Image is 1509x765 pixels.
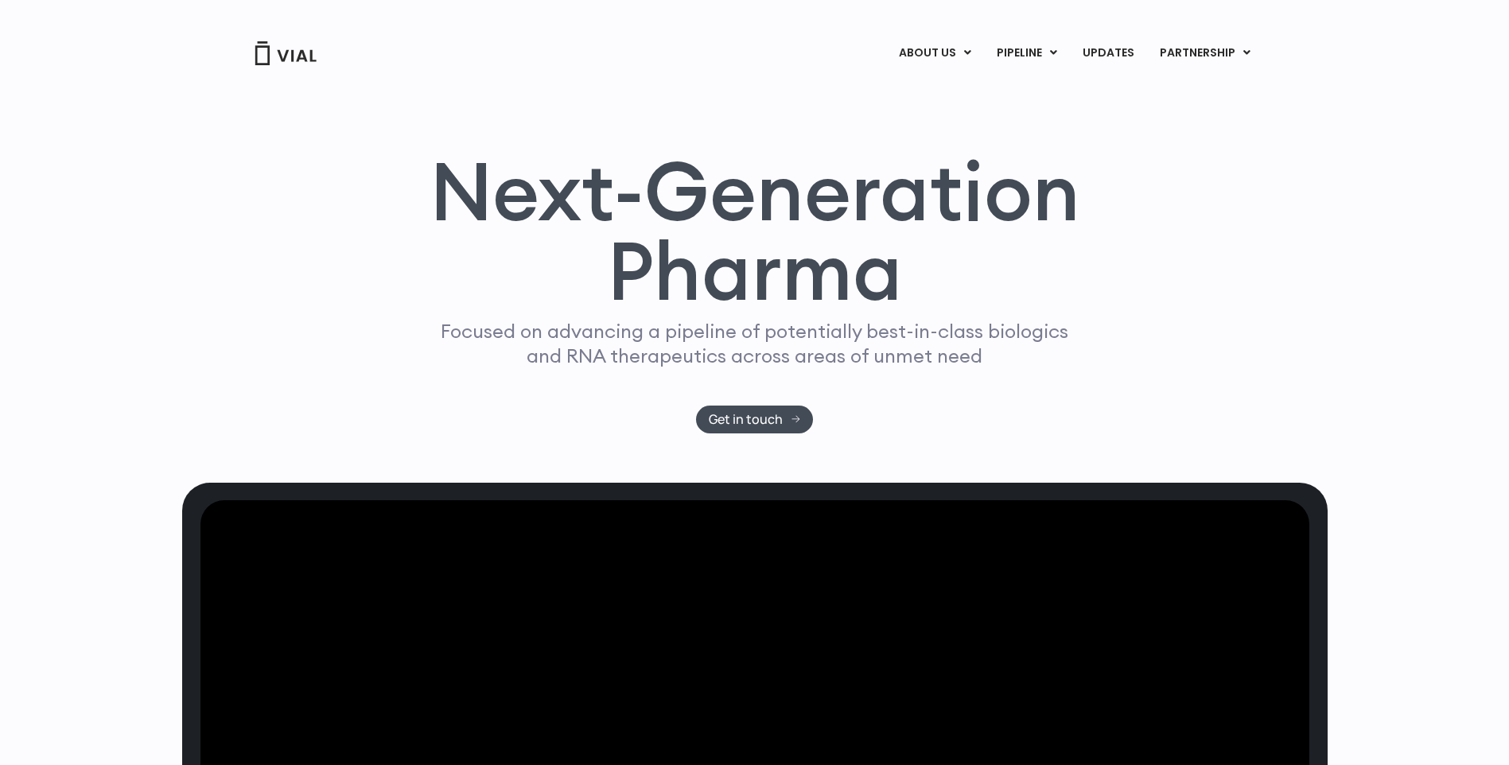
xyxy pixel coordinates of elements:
p: Focused on advancing a pipeline of potentially best-in-class biologics and RNA therapeutics acros... [434,319,1075,368]
span: Get in touch [709,414,783,425]
a: PIPELINEMenu Toggle [984,40,1069,67]
h1: Next-Generation Pharma [410,151,1099,312]
a: UPDATES [1070,40,1146,67]
a: ABOUT USMenu Toggle [886,40,983,67]
a: PARTNERSHIPMenu Toggle [1147,40,1263,67]
img: Vial Logo [254,41,317,65]
a: Get in touch [696,406,813,433]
